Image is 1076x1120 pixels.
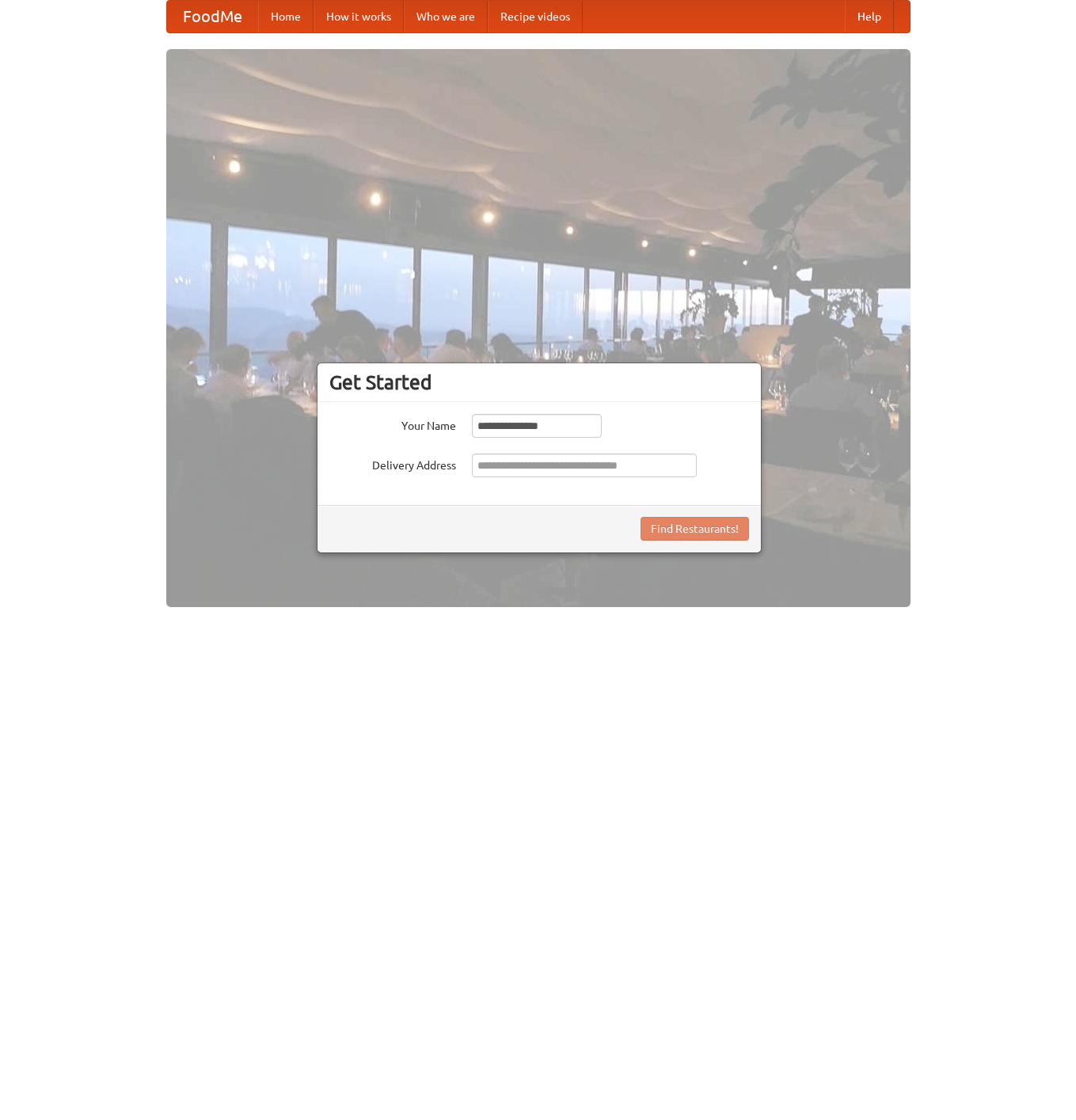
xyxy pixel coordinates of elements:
[845,1,894,32] a: Help
[167,1,258,32] a: FoodMe
[404,1,488,32] a: Who we are
[329,370,749,394] h3: Get Started
[314,1,404,32] a: How it works
[329,414,456,434] label: Your Name
[329,454,456,473] label: Delivery Address
[641,517,749,541] button: Find Restaurants!
[258,1,314,32] a: Home
[488,1,583,32] a: Recipe videos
